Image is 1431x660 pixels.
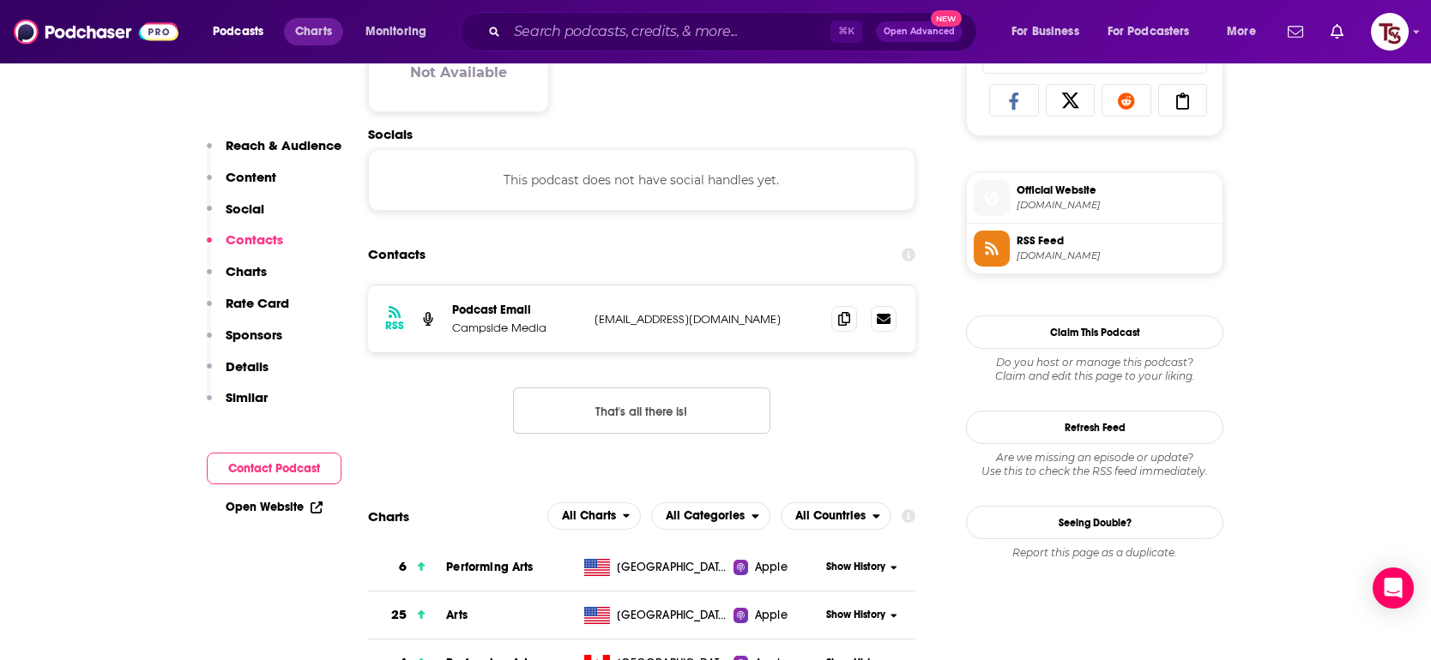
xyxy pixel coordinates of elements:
[226,169,276,185] p: Content
[795,510,866,522] span: All Countries
[734,559,820,576] a: Apple
[1281,17,1310,46] a: Show notifications dropdown
[966,315,1223,349] button: Claim This Podcast
[1017,249,1216,262] span: feeds.megaphone.fm
[507,18,830,45] input: Search podcasts, credits, & more...
[452,321,581,335] p: Campside Media
[365,20,426,44] span: Monitoring
[974,231,1216,267] a: RSS Feed[DOMAIN_NAME]
[884,27,955,36] span: Open Advanced
[1017,183,1216,198] span: Official Website
[368,238,426,271] h2: Contacts
[284,18,342,45] a: Charts
[1371,13,1409,51] button: Show profile menu
[781,502,891,530] h2: Countries
[207,453,341,484] button: Contact Podcast
[966,451,1223,478] div: Are we missing an episode or update? Use this to check the RSS feed immediately.
[226,137,341,153] p: Reach & Audience
[213,20,263,44] span: Podcasts
[368,149,915,211] div: This podcast does not have social handles yet.
[547,502,642,530] h2: Platforms
[391,605,407,625] h3: 25
[617,559,728,576] span: United States
[226,358,269,375] p: Details
[595,312,818,327] p: [EMAIL_ADDRESS][DOMAIN_NAME]
[1096,18,1215,45] button: open menu
[755,607,788,624] span: Apple
[1108,20,1190,44] span: For Podcasters
[207,263,267,295] button: Charts
[781,502,891,530] button: open menu
[966,506,1223,539] a: Seeing Double?
[207,137,341,169] button: Reach & Audience
[1011,20,1079,44] span: For Business
[207,231,283,263] button: Contacts
[966,546,1223,560] div: Report this page as a duplicate.
[1371,13,1409,51] img: User Profile
[974,180,1216,216] a: Official Website[DOMAIN_NAME]
[999,18,1101,45] button: open menu
[826,560,885,574] span: Show History
[368,508,409,525] h2: Charts
[207,389,268,421] button: Similar
[826,608,885,622] span: Show History
[207,358,269,390] button: Details
[368,591,446,639] a: 25
[734,607,820,624] a: Apple
[1017,199,1216,212] span: campsidemedia.com
[295,20,332,44] span: Charts
[368,126,915,142] h2: Socials
[207,201,264,232] button: Social
[226,263,267,279] p: Charts
[1017,233,1216,249] span: RSS Feed
[446,560,533,574] a: Performing Arts
[666,510,745,522] span: All Categories
[353,18,449,45] button: open menu
[966,356,1223,383] div: Claim and edit this page to your liking.
[226,201,264,217] p: Social
[226,295,289,311] p: Rate Card
[1158,84,1208,117] a: Copy Link
[1227,20,1256,44] span: More
[385,319,404,333] h3: RSS
[989,84,1039,117] a: Share on Facebook
[201,18,286,45] button: open menu
[476,12,993,51] div: Search podcasts, credits, & more...
[821,608,903,622] button: Show History
[226,231,283,248] p: Contacts
[1371,13,1409,51] span: Logged in as TvSMediaGroup
[562,510,616,522] span: All Charts
[1373,567,1414,609] div: Open Intercom Messenger
[226,500,323,514] a: Open Website
[1046,84,1096,117] a: Share on X/Twitter
[14,15,178,48] img: Podchaser - Follow, Share and Rate Podcasts
[452,303,581,317] p: Podcast Email
[577,559,734,576] a: [GEOGRAPHIC_DATA]
[755,559,788,576] span: Apple
[399,557,407,577] h3: 6
[830,21,862,43] span: ⌘ K
[547,502,642,530] button: open menu
[226,327,282,343] p: Sponsors
[617,607,728,624] span: United States
[513,387,770,434] button: Nothing here.
[368,543,446,591] a: 6
[1324,17,1350,46] a: Show notifications dropdown
[446,608,468,622] a: Arts
[821,560,903,574] button: Show History
[226,389,268,405] p: Similar
[207,169,276,201] button: Content
[207,327,282,358] button: Sponsors
[651,502,770,530] button: open menu
[1215,18,1277,45] button: open menu
[931,10,962,27] span: New
[651,502,770,530] h2: Categories
[966,411,1223,444] button: Refresh Feed
[1102,84,1151,117] a: Share on Reddit
[876,21,963,42] button: Open AdvancedNew
[207,295,289,327] button: Rate Card
[966,356,1223,369] span: Do you host or manage this podcast?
